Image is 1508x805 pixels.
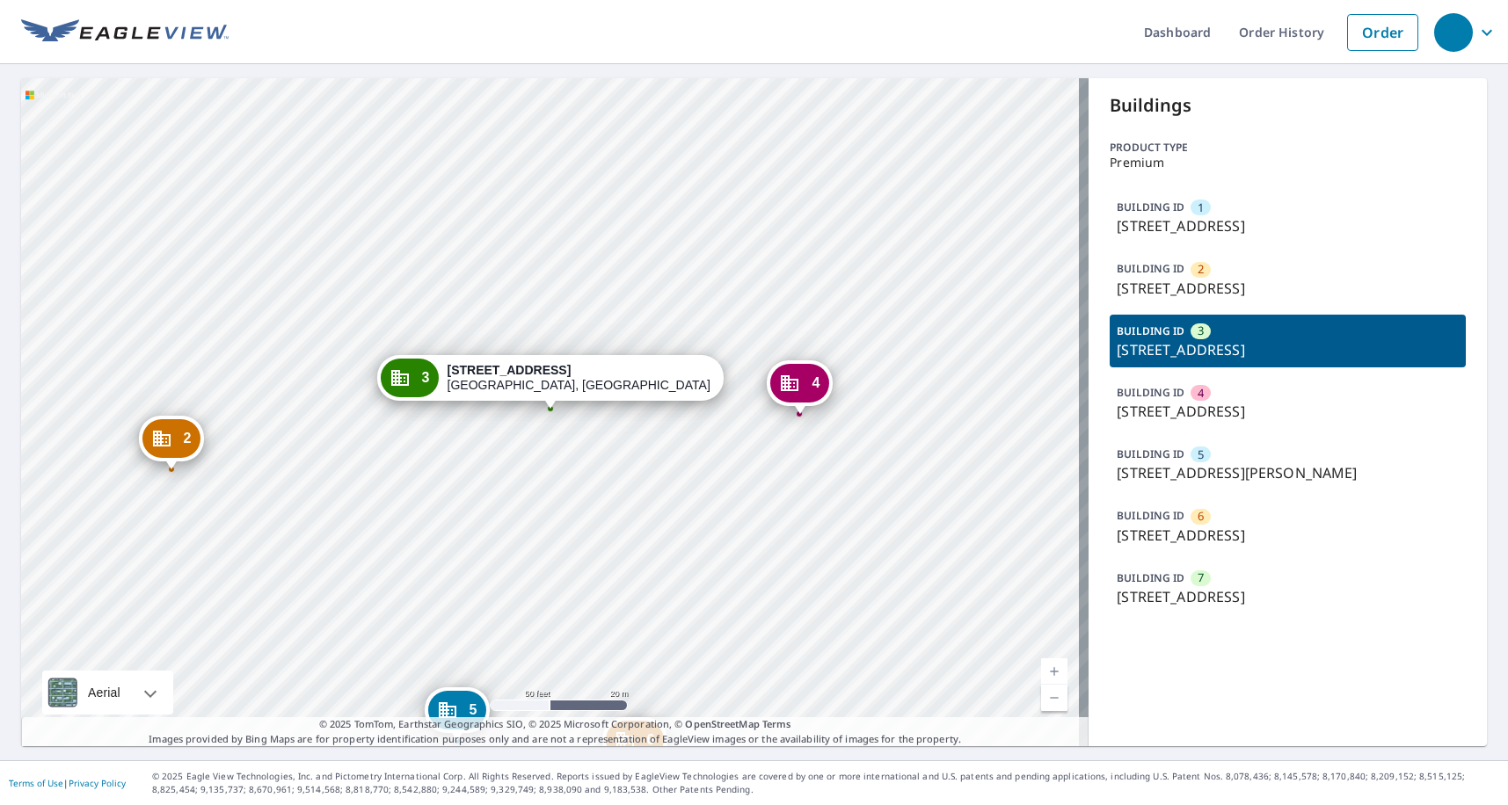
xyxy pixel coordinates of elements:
[1347,14,1418,51] a: Order
[152,770,1499,796] p: © 2025 Eagle View Technologies, Inc. and Pictometry International Corp. All Rights Reserved. Repo...
[1198,446,1204,463] span: 5
[421,371,429,384] span: 3
[83,671,126,714] div: Aerial
[1117,215,1459,236] p: [STREET_ADDRESS]
[9,777,63,789] a: Terms of Use
[1041,658,1067,685] a: Current Level 19, Zoom In
[319,717,791,732] span: © 2025 TomTom, Earthstar Geographics SIO, © 2025 Microsoft Corporation, ©
[1117,199,1184,214] p: BUILDING ID
[1117,462,1459,483] p: [STREET_ADDRESS][PERSON_NAME]
[1198,261,1204,278] span: 2
[1110,140,1466,156] p: Product type
[138,416,203,470] div: Dropped pin, building 2, Commercial property, 2217 Forest Hills Dr Harrisburg, PA 17112
[69,777,126,789] a: Privacy Policy
[448,363,711,393] div: [GEOGRAPHIC_DATA], [GEOGRAPHIC_DATA] 17112
[1117,278,1459,299] p: [STREET_ADDRESS]
[812,376,820,389] span: 4
[21,717,1089,746] p: Images provided by Bing Maps are for property identification purposes only and are not a represen...
[1117,586,1459,607] p: [STREET_ADDRESS]
[1117,446,1184,461] p: BUILDING ID
[1117,339,1459,360] p: [STREET_ADDRESS]
[1198,508,1204,525] span: 6
[9,778,126,788] p: |
[469,703,477,716] span: 5
[376,355,723,410] div: Dropped pin, building 3, Commercial property, 2215 Forest Hills Dr Harrisburg, PA 17112
[183,432,191,445] span: 2
[1198,199,1204,216] span: 1
[424,687,489,742] div: Dropped pin, building 5, Commercial property, 9 Wood St Lower Paxton, PA 17112
[1041,685,1067,711] a: Current Level 19, Zoom Out
[1117,261,1184,276] p: BUILDING ID
[1117,385,1184,400] p: BUILDING ID
[21,19,229,46] img: EV Logo
[1117,525,1459,546] p: [STREET_ADDRESS]
[1198,323,1204,339] span: 3
[1198,569,1204,586] span: 7
[1110,92,1466,119] p: Buildings
[448,363,572,377] strong: [STREET_ADDRESS]
[1117,570,1184,585] p: BUILDING ID
[1117,323,1184,338] p: BUILDING ID
[1117,508,1184,523] p: BUILDING ID
[685,717,759,730] a: OpenStreetMap
[1117,401,1459,422] p: [STREET_ADDRESS]
[1110,156,1466,170] p: Premium
[1198,385,1204,402] span: 4
[42,671,173,714] div: Aerial
[767,360,832,415] div: Dropped pin, building 4, Commercial property, 37 Wood St Harrisburg, PA 17112
[762,717,791,730] a: Terms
